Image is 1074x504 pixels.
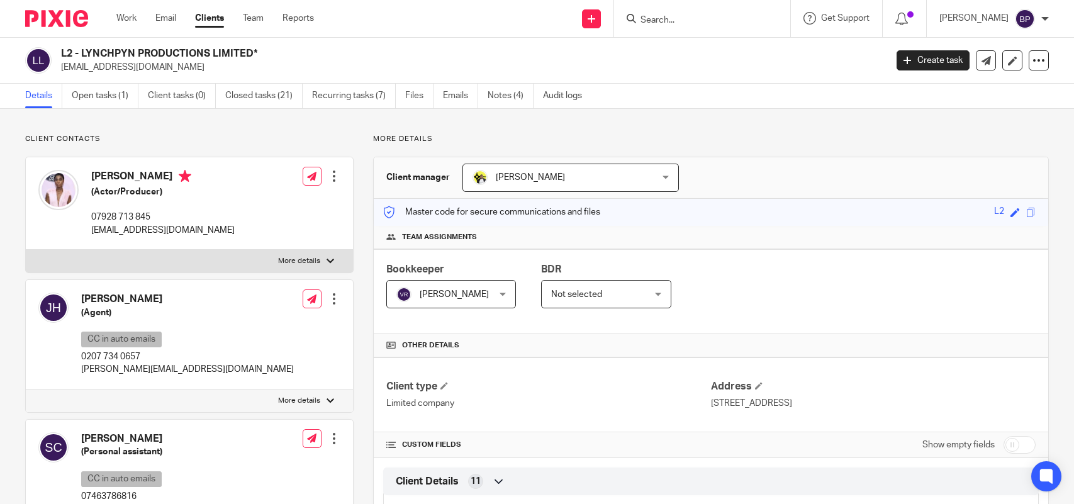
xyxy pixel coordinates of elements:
[72,84,138,108] a: Open tasks (1)
[386,171,450,184] h3: Client manager
[38,293,69,323] img: svg%3E
[116,12,137,25] a: Work
[402,232,477,242] span: Team assignments
[821,14,870,23] span: Get Support
[25,10,88,27] img: Pixie
[386,264,444,274] span: Bookkeeper
[551,290,602,299] span: Not selected
[195,12,224,25] a: Clients
[922,439,995,451] label: Show empty fields
[543,84,591,108] a: Audit logs
[488,84,534,108] a: Notes (4)
[81,445,225,458] h5: (Personal assistant)
[443,84,478,108] a: Emails
[91,224,235,237] p: [EMAIL_ADDRESS][DOMAIN_NAME]
[396,287,411,302] img: svg%3E
[38,170,79,210] img: Lashana%20Lynch.jpg
[897,50,970,70] a: Create task
[471,475,481,488] span: 11
[155,12,176,25] a: Email
[81,432,225,445] h4: [PERSON_NAME]
[711,380,1036,393] h4: Address
[312,84,396,108] a: Recurring tasks (7)
[939,12,1009,25] p: [PERSON_NAME]
[639,15,752,26] input: Search
[81,363,294,376] p: [PERSON_NAME][EMAIL_ADDRESS][DOMAIN_NAME]
[711,397,1036,410] p: [STREET_ADDRESS]
[81,293,294,306] h4: [PERSON_NAME]
[148,84,216,108] a: Client tasks (0)
[91,211,235,223] p: 07928 713 845
[402,340,459,350] span: Other details
[25,47,52,74] img: svg%3E
[81,490,225,503] p: 07463786816
[396,475,459,488] span: Client Details
[420,290,489,299] span: [PERSON_NAME]
[91,186,235,198] h5: (Actor/Producer)
[278,256,320,266] p: More details
[373,134,1049,144] p: More details
[386,380,711,393] h4: Client type
[282,12,314,25] a: Reports
[386,397,711,410] p: Limited company
[496,173,565,182] span: [PERSON_NAME]
[386,440,711,450] h4: CUSTOM FIELDS
[383,206,600,218] p: Master code for secure communications and files
[473,170,488,185] img: Carine-Starbridge.jpg
[405,84,434,108] a: Files
[38,432,69,462] img: svg%3E
[225,84,303,108] a: Closed tasks (21)
[81,332,162,347] p: CC in auto emails
[81,306,294,319] h5: (Agent)
[541,264,561,274] span: BDR
[994,205,1004,220] div: L2
[1015,9,1035,29] img: svg%3E
[91,170,235,186] h4: [PERSON_NAME]
[81,350,294,363] p: 0207 734 0657
[25,84,62,108] a: Details
[243,12,264,25] a: Team
[179,170,191,182] i: Primary
[278,396,320,406] p: More details
[81,471,162,487] p: CC in auto emails
[61,47,714,60] h2: L2 - LYNCHPYN PRODUCTIONS LIMITED*
[25,134,354,144] p: Client contacts
[61,61,878,74] p: [EMAIL_ADDRESS][DOMAIN_NAME]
